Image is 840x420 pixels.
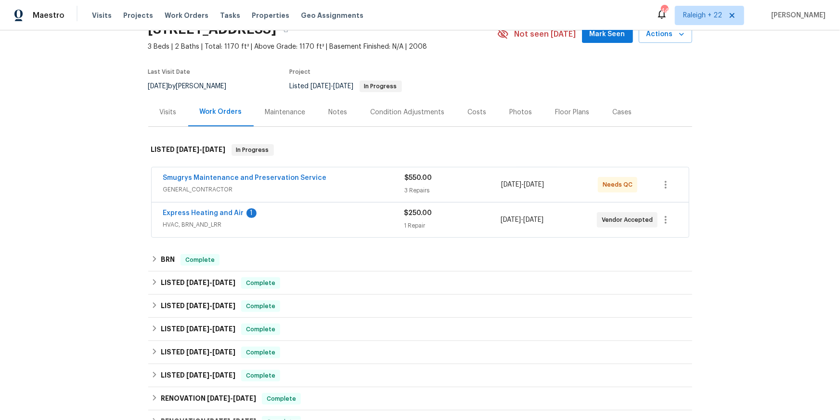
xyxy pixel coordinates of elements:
span: [DATE] [203,146,226,153]
span: Complete [181,255,219,265]
div: 1 [246,208,257,218]
span: HVAC, BRN_AND_LRR [163,220,404,230]
span: - [207,395,256,402]
div: 1 Repair [404,221,501,230]
span: Last Visit Date [148,69,191,75]
span: [DATE] [233,395,256,402]
span: Complete [242,371,279,380]
span: Complete [242,278,279,288]
span: [DATE] [148,83,168,90]
div: Photos [510,108,532,117]
span: - [501,180,544,190]
span: [DATE] [524,181,544,188]
span: Not seen [DATE] [515,29,576,39]
span: [PERSON_NAME] [767,11,826,20]
div: Maintenance [265,108,306,117]
div: Cases [613,108,632,117]
span: [DATE] [177,146,200,153]
span: Mark Seen [590,28,625,41]
span: GENERAL_CONTRACTOR [163,185,405,194]
div: Floor Plans [556,108,590,117]
span: [DATE] [501,181,521,188]
span: Visits [92,11,112,20]
span: [DATE] [212,325,235,332]
span: [DATE] [311,83,331,90]
div: LISTED [DATE]-[DATE]Complete [148,271,692,295]
div: Visits [160,108,177,117]
h6: LISTED [161,277,235,289]
span: Complete [242,348,279,357]
span: [DATE] [186,372,209,379]
div: 441 [661,6,668,15]
span: - [177,146,226,153]
span: Maestro [33,11,65,20]
span: Geo Assignments [301,11,363,20]
span: - [186,302,235,309]
h6: LISTED [151,144,226,156]
span: In Progress [233,145,273,155]
span: - [186,372,235,379]
span: Complete [242,325,279,334]
div: by [PERSON_NAME] [148,81,238,92]
span: [DATE] [334,83,354,90]
div: LISTED [DATE]-[DATE]Complete [148,318,692,341]
span: [DATE] [186,302,209,309]
h2: [STREET_ADDRESS] [148,25,277,34]
span: 3 Beds | 2 Baths | Total: 1170 ft² | Above Grade: 1170 ft² | Basement Finished: N/A | 2008 [148,42,497,52]
span: Vendor Accepted [602,215,657,225]
span: Raleigh + 22 [683,11,722,20]
div: BRN Complete [148,248,692,271]
span: Project [290,69,311,75]
h6: LISTED [161,324,235,335]
span: - [186,325,235,332]
h6: LISTED [161,347,235,358]
span: Listed [290,83,402,90]
h6: BRN [161,254,175,266]
span: [DATE] [212,279,235,286]
div: LISTED [DATE]-[DATE]Complete [148,295,692,318]
div: Work Orders [200,107,242,117]
span: - [311,83,354,90]
div: Costs [468,108,487,117]
span: Actions [646,28,685,41]
h6: LISTED [161,370,235,381]
span: [DATE] [501,217,521,223]
div: LISTED [DATE]-[DATE]Complete [148,364,692,387]
span: Complete [242,301,279,311]
a: Smugrys Maintenance and Preservation Service [163,175,327,181]
span: [DATE] [186,349,209,355]
h6: RENOVATION [161,393,256,405]
span: - [186,279,235,286]
span: - [186,349,235,355]
h6: LISTED [161,300,235,312]
span: Properties [252,11,289,20]
span: Tasks [220,12,240,19]
span: [DATE] [186,279,209,286]
span: [DATE] [186,325,209,332]
span: $550.00 [405,175,432,181]
div: LISTED [DATE]-[DATE]In Progress [148,135,692,165]
span: Work Orders [165,11,208,20]
div: RENOVATION [DATE]-[DATE]Complete [148,387,692,410]
span: Complete [263,394,300,404]
div: LISTED [DATE]-[DATE]Complete [148,341,692,364]
span: Projects [123,11,153,20]
div: Condition Adjustments [371,108,445,117]
span: [DATE] [212,372,235,379]
span: [DATE] [212,349,235,355]
span: [DATE] [523,217,543,223]
span: [DATE] [212,302,235,309]
span: Needs QC [603,180,636,190]
span: $250.00 [404,210,432,217]
div: 3 Repairs [405,186,502,195]
button: Actions [639,26,692,43]
button: Mark Seen [582,26,633,43]
span: [DATE] [207,395,230,402]
a: Express Heating and Air [163,210,244,217]
div: Notes [329,108,348,117]
span: In Progress [361,83,401,89]
span: - [501,215,543,225]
